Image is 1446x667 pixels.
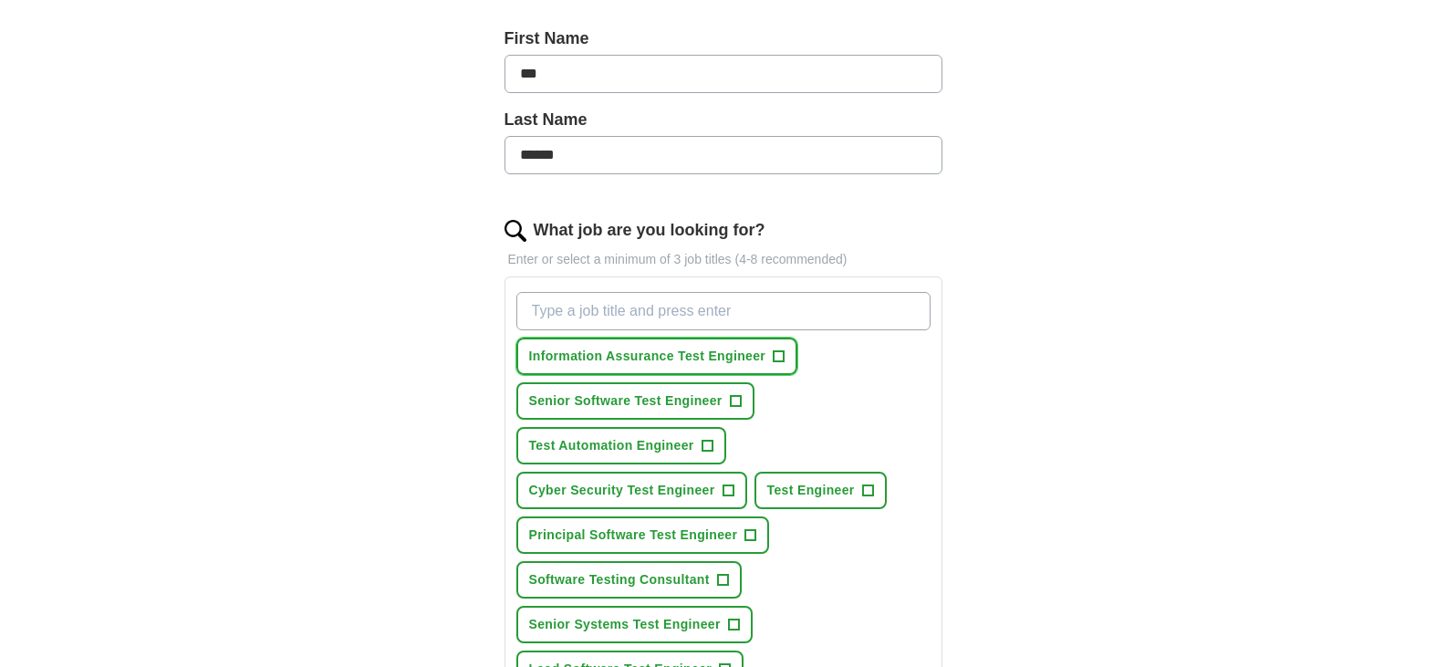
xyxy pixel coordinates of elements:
span: Information Assurance Test Engineer [529,347,766,366]
button: Information Assurance Test Engineer [516,338,798,375]
button: Test Automation Engineer [516,427,726,464]
span: Senior Software Test Engineer [529,391,723,411]
button: Principal Software Test Engineer [516,516,770,554]
span: Senior Systems Test Engineer [529,615,721,634]
p: Enter or select a minimum of 3 job titles (4-8 recommended) [505,250,942,269]
button: Test Engineer [754,472,887,509]
label: First Name [505,26,942,51]
span: Test Engineer [767,481,855,500]
button: Senior Systems Test Engineer [516,606,753,643]
button: Cyber Security Test Engineer [516,472,747,509]
span: Software Testing Consultant [529,570,710,589]
label: What job are you looking for? [534,218,765,243]
button: Software Testing Consultant [516,561,742,599]
span: Principal Software Test Engineer [529,526,738,545]
input: Type a job title and press enter [516,292,931,330]
span: Test Automation Engineer [529,436,694,455]
img: search.png [505,220,526,242]
label: Last Name [505,108,942,132]
span: Cyber Security Test Engineer [529,481,715,500]
button: Senior Software Test Engineer [516,382,754,420]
